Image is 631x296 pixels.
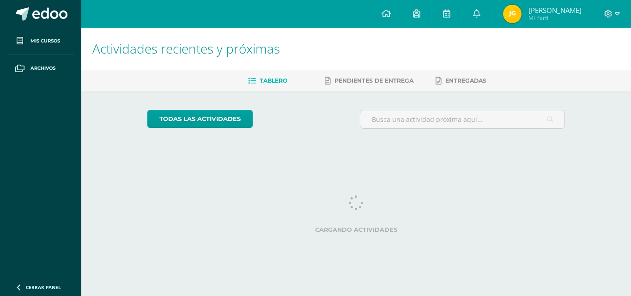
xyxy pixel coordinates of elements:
span: Mi Perfil [528,14,582,22]
span: Pendientes de entrega [334,77,413,84]
span: Actividades recientes y próximas [92,40,280,57]
span: Cerrar panel [26,284,61,290]
input: Busca una actividad próxima aquí... [360,110,565,128]
span: Mis cursos [30,37,60,45]
span: [PERSON_NAME] [528,6,582,15]
label: Cargando actividades [147,226,565,233]
a: Entregadas [436,73,486,88]
a: Mis cursos [7,28,74,55]
span: Entregadas [445,77,486,84]
span: Archivos [30,65,55,72]
a: todas las Actividades [147,110,253,128]
span: Tablero [260,77,287,84]
a: Archivos [7,55,74,82]
img: 44b7314937dcab5c0bab56c489fb6ff9.png [503,5,522,23]
a: Pendientes de entrega [325,73,413,88]
a: Tablero [248,73,287,88]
